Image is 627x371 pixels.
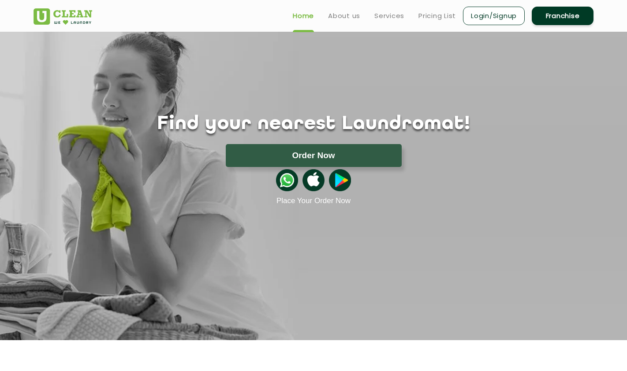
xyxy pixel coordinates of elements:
a: Login/Signup [463,7,525,25]
a: Services [374,11,404,21]
img: apple-icon.png [302,169,325,191]
img: playstoreicon.png [329,169,351,191]
a: Franchise [532,7,593,25]
a: About us [328,11,360,21]
img: whatsappicon.png [276,169,298,191]
a: Pricing List [418,11,456,21]
h1: Find your nearest Laundromat! [27,113,600,135]
a: Home [293,11,314,21]
button: Order Now [226,144,402,167]
img: UClean Laundry and Dry Cleaning [34,8,92,25]
a: Place Your Order Now [276,197,351,205]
